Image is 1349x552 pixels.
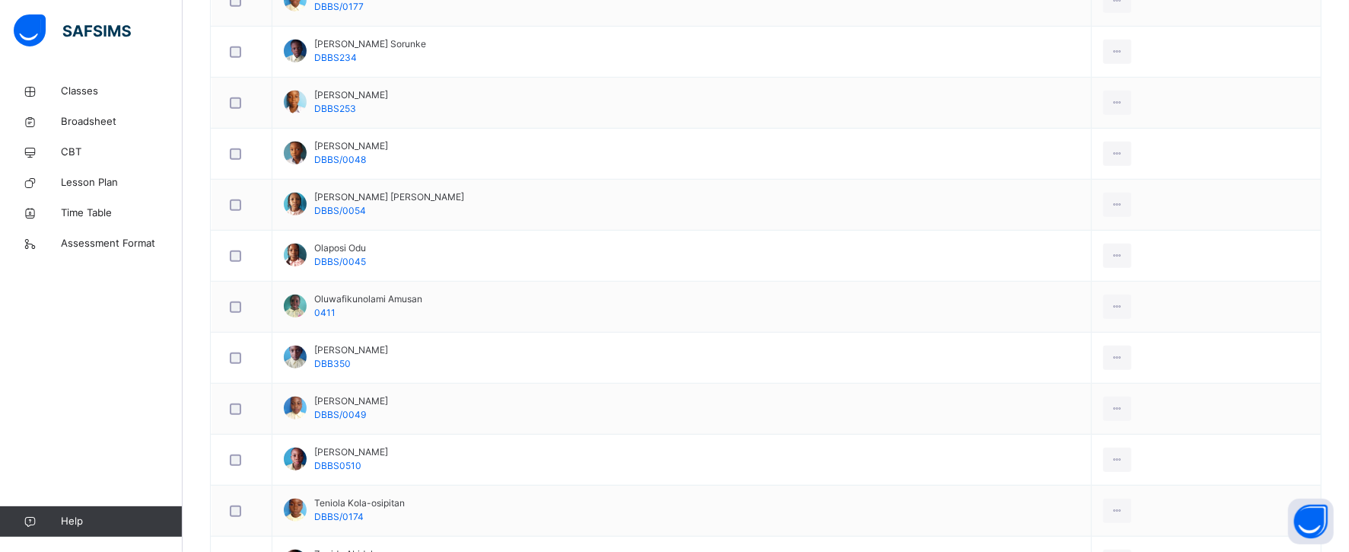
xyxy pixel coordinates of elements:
[314,103,356,114] span: DBBS253
[314,358,351,369] span: DBB350
[314,394,388,408] span: [PERSON_NAME]
[314,409,366,420] span: DBBS/0049
[314,154,366,165] span: DBBS/0048
[314,241,366,255] span: Olaposi Odu
[1288,499,1334,544] button: Open asap
[314,496,405,510] span: Teniola Kola-osipitan
[14,14,131,46] img: safsims
[314,190,464,204] span: [PERSON_NAME] [PERSON_NAME]
[314,139,388,153] span: [PERSON_NAME]
[314,307,336,318] span: 0411
[314,88,388,102] span: [PERSON_NAME]
[314,511,364,522] span: DBBS/0174
[314,445,388,459] span: [PERSON_NAME]
[61,145,183,160] span: CBT
[61,84,183,99] span: Classes
[61,514,182,529] span: Help
[61,206,183,221] span: Time Table
[314,37,426,51] span: [PERSON_NAME] Sorunke
[61,175,183,190] span: Lesson Plan
[314,52,357,63] span: DBBS234
[314,205,366,216] span: DBBS/0054
[61,236,183,251] span: Assessment Format
[314,256,366,267] span: DBBS/0045
[314,460,361,471] span: DBBS0510
[61,114,183,129] span: Broadsheet
[314,1,364,12] span: DBBS/0177
[314,292,422,306] span: Oluwafikunolami Amusan
[314,343,388,357] span: [PERSON_NAME]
